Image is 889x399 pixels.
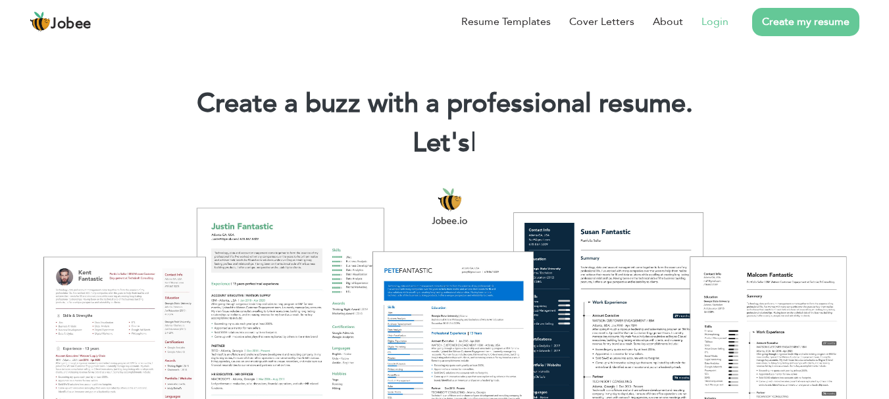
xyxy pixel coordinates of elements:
h2: Let's [20,126,869,160]
span: | [470,125,476,161]
h1: Create a buzz with a professional resume. [20,87,869,121]
a: Login [701,14,728,30]
a: Resume Templates [461,14,551,30]
img: jobee.io [30,11,51,32]
a: Create my resume [752,8,859,36]
a: Jobee [30,11,91,32]
span: Jobee [51,17,91,32]
a: About [653,14,683,30]
a: Cover Letters [569,14,634,30]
